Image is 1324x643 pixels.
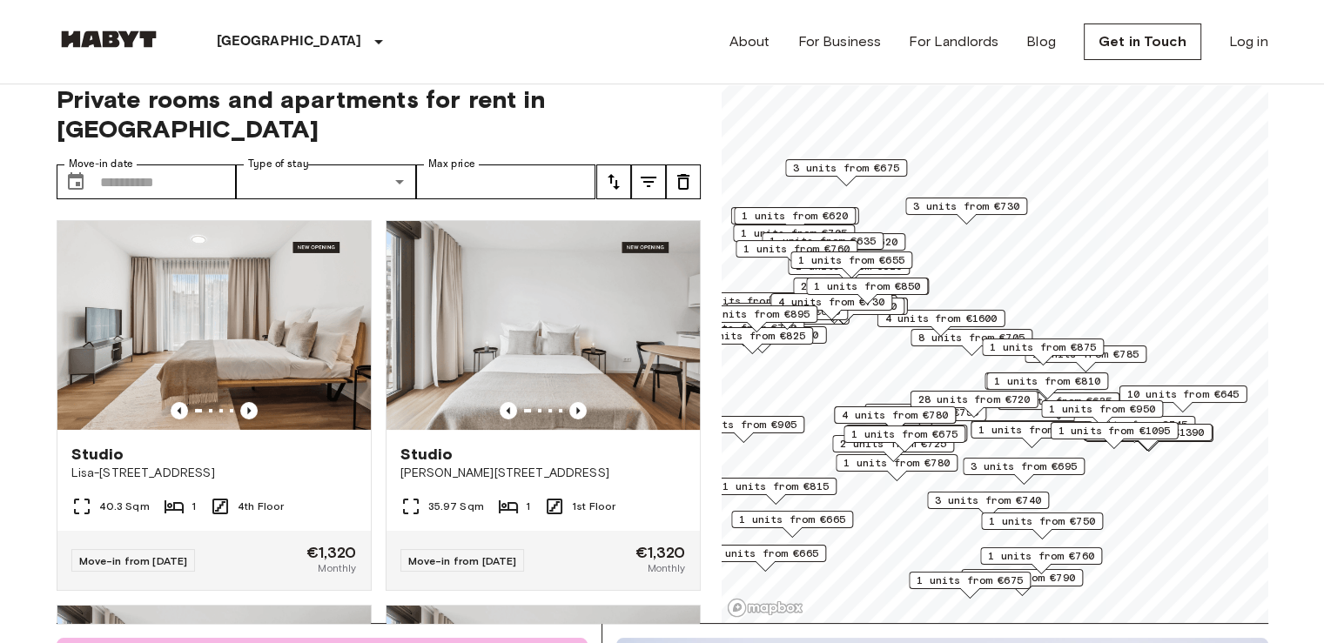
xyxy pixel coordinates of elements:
[1050,422,1178,449] div: Map marker
[998,392,1119,419] div: Map marker
[864,404,986,431] div: Map marker
[917,392,1030,407] span: 28 units from €720
[71,465,357,482] span: Lisa-[STREET_ADDRESS]
[1005,393,1112,409] span: 2 units from €635
[682,292,810,319] div: Map marker
[57,84,701,144] span: Private rooms and apartments for rent in [GEOGRAPHIC_DATA]
[884,311,997,326] span: 4 units from €1600
[596,164,631,199] button: tune
[905,198,1027,224] div: Map marker
[428,499,484,514] span: 35.97 Sqm
[699,328,805,344] span: 1 units from €825
[704,545,826,572] div: Map marker
[845,425,967,452] div: Map marker
[696,305,817,332] div: Map marker
[238,499,284,514] span: 4th Floor
[842,407,948,423] span: 4 units from €780
[770,293,892,320] div: Map marker
[1058,423,1170,439] span: 1 units from €1095
[989,513,1095,529] span: 1 units from €750
[690,417,796,432] span: 1 units from €905
[71,444,124,465] span: Studio
[840,436,946,452] span: 2 units from €725
[807,278,929,305] div: Map marker
[1025,345,1146,372] div: Map marker
[1084,424,1212,451] div: Map marker
[1119,385,1247,412] div: Map marker
[797,31,881,52] a: For Business
[927,492,1049,519] div: Map marker
[400,444,454,465] span: Studio
[729,31,770,52] a: About
[217,31,362,52] p: [GEOGRAPHIC_DATA]
[783,233,905,260] div: Map marker
[572,499,615,514] span: 1st Floor
[961,569,1083,596] div: Map marker
[834,406,956,433] div: Map marker
[192,499,196,514] span: 1
[994,373,1100,389] span: 1 units from €810
[57,220,372,591] a: Marketing picture of unit DE-01-491-404-001Previous imagePrevious imageStudioLisa-[STREET_ADDRESS...
[935,492,1041,508] span: 3 units from €740
[99,499,150,514] span: 40.3 Sqm
[248,157,309,171] label: Type of stay
[1049,401,1155,417] span: 1 units from €950
[386,221,700,430] img: Marketing picture of unit DE-01-490-109-001
[843,455,950,471] span: 1 units from €780
[631,164,666,199] button: tune
[877,310,1005,337] div: Map marker
[1032,346,1139,362] span: 1 units from €785
[806,278,928,305] div: Map marker
[703,306,810,322] span: 1 units from €895
[790,298,897,314] span: 3 units from €740
[691,327,813,354] div: Map marker
[836,454,958,481] div: Map marker
[318,560,356,576] span: Monthly
[985,372,1106,399] div: Map marker
[712,546,818,561] span: 1 units from €665
[785,159,907,186] div: Map marker
[913,198,1019,214] span: 3 units from €730
[79,554,188,567] span: Move-in from [DATE]
[872,405,978,420] span: 3 units from €755
[918,330,1025,345] span: 8 units from €705
[971,421,1092,448] div: Map marker
[978,422,1085,438] span: 1 units from €685
[1085,425,1213,452] div: Map marker
[1229,31,1268,52] a: Log in
[731,511,853,538] div: Map marker
[778,294,884,310] span: 4 units from €730
[698,326,826,353] div: Map marker
[779,298,907,325] div: Map marker
[832,435,954,462] div: Map marker
[1084,23,1201,60] a: Get in Touch
[727,598,803,618] a: Mapbox logo
[306,545,357,560] span: €1,320
[739,512,845,527] span: 1 units from €665
[909,572,1031,599] div: Map marker
[1026,31,1056,52] a: Blog
[240,402,258,419] button: Previous image
[814,278,920,294] span: 1 units from €850
[69,157,133,171] label: Move-in date
[1126,386,1239,402] span: 10 units from €645
[722,479,829,494] span: 1 units from €815
[798,252,904,268] span: 1 units from €655
[791,234,897,250] span: 1 units from €620
[788,258,910,285] div: Map marker
[1081,417,1187,432] span: 4 units from €745
[988,548,1094,564] span: 1 units from €760
[733,224,855,251] div: Map marker
[743,241,850,257] span: 1 units from €760
[635,545,686,560] span: €1,320
[851,426,958,442] span: 1 units from €675
[58,164,93,199] button: Choose date
[769,295,897,322] div: Map marker
[682,416,804,443] div: Map marker
[910,391,1038,418] div: Map marker
[715,478,837,505] div: Map marker
[526,499,530,514] span: 1
[980,547,1102,574] div: Map marker
[801,278,907,294] span: 2 units from €730
[736,240,857,267] div: Map marker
